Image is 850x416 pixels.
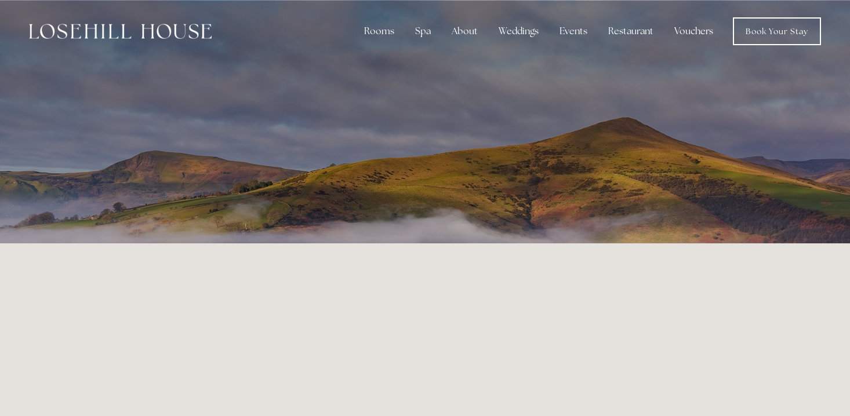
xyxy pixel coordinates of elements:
[489,20,548,43] div: Weddings
[550,20,597,43] div: Events
[355,20,404,43] div: Rooms
[406,20,440,43] div: Spa
[29,24,212,39] img: Losehill House
[599,20,663,43] div: Restaurant
[442,20,487,43] div: About
[733,17,821,45] a: Book Your Stay
[665,20,722,43] a: Vouchers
